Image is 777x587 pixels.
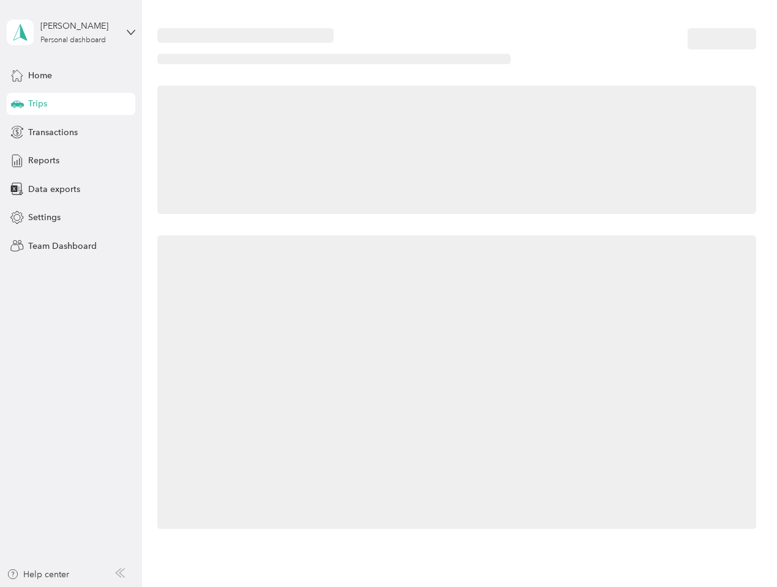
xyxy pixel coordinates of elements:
[28,183,80,196] span: Data exports
[28,211,61,224] span: Settings
[28,240,97,253] span: Team Dashboard
[28,126,78,139] span: Transactions
[28,154,59,167] span: Reports
[40,37,106,44] div: Personal dashboard
[28,69,52,82] span: Home
[7,568,69,581] button: Help center
[28,97,47,110] span: Trips
[40,20,117,32] div: [PERSON_NAME]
